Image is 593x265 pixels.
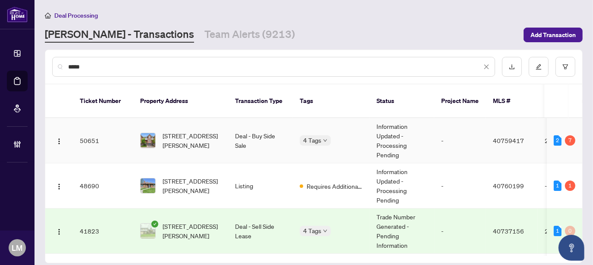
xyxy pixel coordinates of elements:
[554,181,562,191] div: 1
[529,57,549,77] button: edit
[141,224,155,238] img: thumbnail-img
[45,12,51,19] span: home
[56,183,63,190] img: Logo
[524,28,583,42] button: Add Transaction
[228,84,293,118] th: Transaction Type
[554,226,562,236] div: 1
[370,163,434,209] td: Information Updated - Processing Pending
[370,209,434,254] td: Trade Number Generated - Pending Information
[7,6,28,22] img: logo
[52,179,66,193] button: Logo
[163,131,221,150] span: [STREET_ADDRESS][PERSON_NAME]
[163,176,221,195] span: [STREET_ADDRESS][PERSON_NAME]
[434,163,486,209] td: -
[141,178,155,193] img: thumbnail-img
[303,226,321,236] span: 4 Tags
[204,27,295,43] a: Team Alerts (9213)
[151,221,158,228] span: check-circle
[434,84,486,118] th: Project Name
[565,226,575,236] div: 0
[45,27,194,43] a: [PERSON_NAME] - Transactions
[73,118,133,163] td: 50651
[554,135,562,146] div: 2
[12,242,23,254] span: LM
[434,118,486,163] td: -
[493,227,524,235] span: 40737156
[493,182,524,190] span: 40760199
[56,138,63,145] img: Logo
[133,84,228,118] th: Property Address
[307,181,363,191] span: Requires Additional Docs
[52,134,66,147] button: Logo
[483,64,489,70] span: close
[562,64,568,70] span: filter
[558,235,584,261] button: Open asap
[370,118,434,163] td: Information Updated - Processing Pending
[303,135,321,145] span: 4 Tags
[565,181,575,191] div: 1
[163,221,221,240] span: [STREET_ADDRESS][PERSON_NAME]
[293,84,370,118] th: Tags
[323,229,327,233] span: down
[486,84,538,118] th: MLS #
[434,209,486,254] td: -
[228,209,293,254] td: Deal - Sell Side Lease
[52,224,66,238] button: Logo
[73,209,133,254] td: 41823
[370,84,434,118] th: Status
[56,228,63,235] img: Logo
[228,163,293,209] td: Listing
[228,118,293,163] td: Deal - Buy Side Sale
[73,163,133,209] td: 48690
[502,57,522,77] button: download
[536,64,542,70] span: edit
[141,133,155,148] img: thumbnail-img
[323,138,327,143] span: down
[54,12,98,19] span: Deal Processing
[493,137,524,144] span: 40759417
[530,28,576,42] span: Add Transaction
[73,84,133,118] th: Ticket Number
[509,64,515,70] span: download
[565,135,575,146] div: 7
[555,57,575,77] button: filter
